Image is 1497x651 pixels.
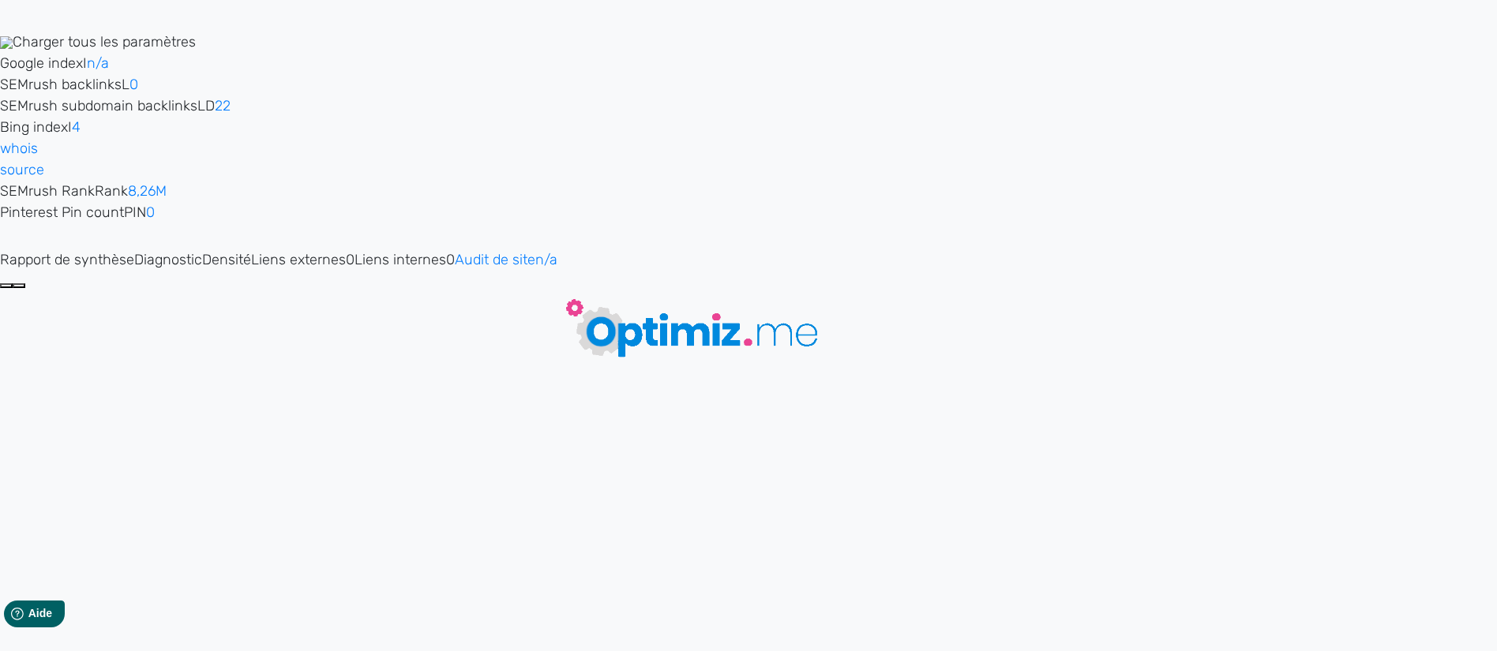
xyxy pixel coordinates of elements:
[524,260,880,393] img: loader-big-blue.gif
[535,251,557,268] span: n/a
[13,283,25,288] button: Configurer le panneau
[446,251,455,268] span: 0
[13,33,196,51] span: Charger tous les paramètres
[455,251,535,268] span: Audit de site
[72,118,81,136] a: 4
[251,251,346,268] span: Liens externes
[355,251,446,268] span: Liens internes
[197,97,215,114] span: LD
[215,97,231,114] a: 22
[122,76,129,93] span: L
[202,251,251,268] span: Densité
[129,76,138,93] a: 0
[83,54,87,72] span: I
[346,251,355,268] span: 0
[95,182,128,200] span: Rank
[124,204,146,221] span: PIN
[134,251,202,268] span: Diagnostic
[146,204,155,221] a: 0
[87,54,109,72] a: n/a
[128,182,167,200] a: 8,26M
[455,251,557,268] a: Audit de siten/a
[68,118,72,136] span: I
